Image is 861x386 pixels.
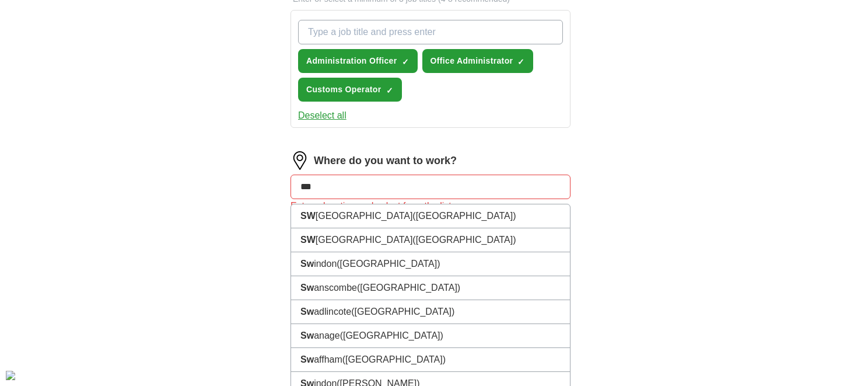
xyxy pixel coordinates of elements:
strong: Sw [300,283,314,293]
div: Enter a location and select from the list [290,199,570,213]
span: ([GEOGRAPHIC_DATA]) [342,354,446,364]
strong: Sw [300,259,314,269]
button: Customs Operator✓ [298,78,402,102]
li: indon [291,252,570,276]
img: location.png [290,151,309,170]
li: affham [291,348,570,372]
strong: Sw [300,307,314,317]
span: ✓ [386,86,393,95]
strong: Sw [300,331,314,340]
li: [GEOGRAPHIC_DATA] [291,228,570,252]
span: Administration Officer [306,55,397,67]
img: Cookie%20settings [6,371,15,380]
span: ([GEOGRAPHIC_DATA]) [357,283,460,293]
span: Office Administrator [430,55,513,67]
li: anage [291,324,570,348]
li: anscombe [291,276,570,300]
li: [GEOGRAPHIC_DATA] [291,204,570,228]
strong: Sw [300,354,314,364]
span: ([GEOGRAPHIC_DATA]) [337,259,440,269]
span: ✓ [517,57,524,67]
button: Deselect all [298,109,346,123]
div: Cookie consent button [6,371,15,380]
li: adlincote [291,300,570,324]
span: ✓ [402,57,409,67]
strong: SW [300,235,316,245]
label: Where do you want to work? [314,153,457,169]
span: ([GEOGRAPHIC_DATA]) [340,331,443,340]
span: Customs Operator [306,84,381,96]
span: ([GEOGRAPHIC_DATA]) [412,211,516,221]
span: ([GEOGRAPHIC_DATA]) [412,235,516,245]
span: ([GEOGRAPHIC_DATA]) [351,307,454,317]
button: Administration Officer✓ [298,49,418,73]
input: Type a job title and press enter [298,20,563,44]
strong: SW [300,211,316,221]
button: Office Administrator✓ [422,49,534,73]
